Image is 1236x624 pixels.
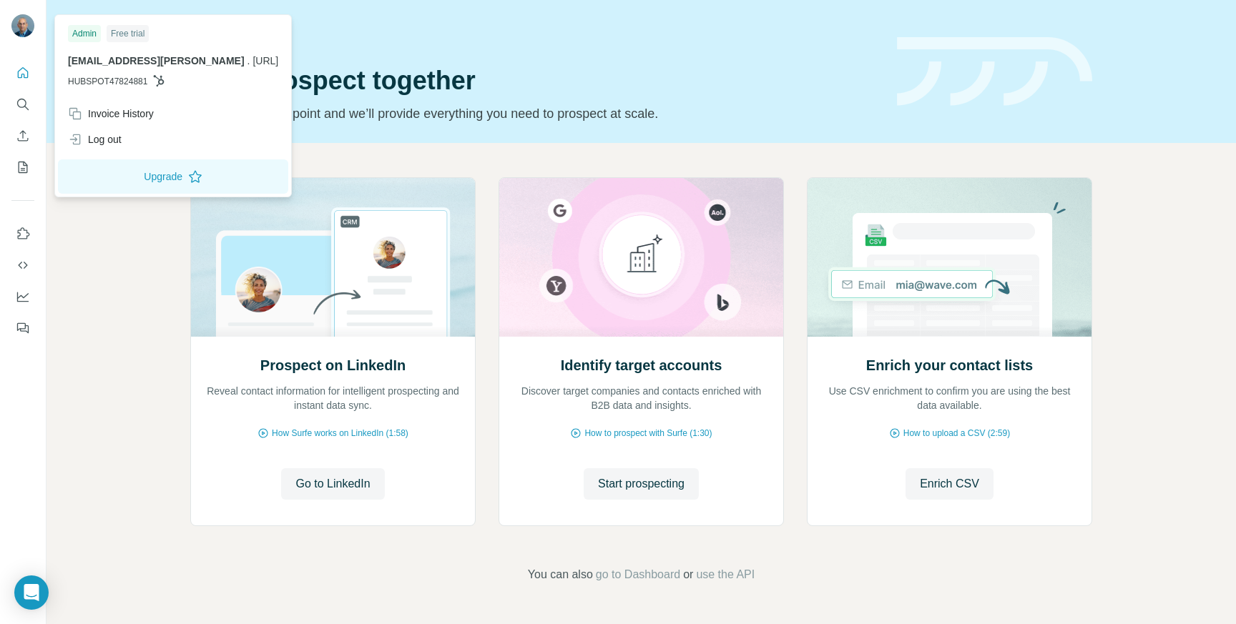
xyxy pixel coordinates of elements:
[807,178,1092,337] img: Enrich your contact lists
[903,427,1010,440] span: How to upload a CSV (2:59)
[68,75,147,88] span: HUBSPOT47824881
[205,384,461,412] p: Reveal contact information for intelligent prospecting and instant data sync.
[190,178,476,337] img: Prospect on LinkedIn
[11,252,34,278] button: Use Surfe API
[514,384,769,412] p: Discover target companies and contacts enriched with B2B data and insights.
[499,178,784,337] img: Identify target accounts
[247,55,250,66] span: .
[596,566,680,583] button: go to Dashboard
[68,55,245,66] span: [EMAIL_ADDRESS][PERSON_NAME]
[14,575,49,610] div: Open Intercom Messenger
[528,566,593,583] span: You can also
[11,284,34,309] button: Dashboard
[272,427,408,440] span: How Surfe works on LinkedIn (1:58)
[11,60,34,86] button: Quick start
[190,66,880,95] h1: Let’s prospect together
[920,475,979,492] span: Enrich CSV
[11,315,34,341] button: Feedback
[58,159,288,194] button: Upgrade
[190,104,880,124] p: Pick your starting point and we’ll provide everything you need to prospect at scale.
[260,355,406,375] h2: Prospect on LinkedIn
[190,26,880,41] div: Quick start
[11,154,34,180] button: My lists
[11,14,34,37] img: Avatar
[68,107,154,121] div: Invoice History
[866,355,1033,375] h2: Enrich your contact lists
[584,427,712,440] span: How to prospect with Surfe (1:30)
[683,566,693,583] span: or
[281,468,384,500] button: Go to LinkedIn
[696,566,755,583] button: use the API
[11,221,34,247] button: Use Surfe on LinkedIn
[252,55,278,66] span: [URL]
[561,355,722,375] h2: Identify target accounts
[822,384,1077,412] p: Use CSV enrichment to confirm you are using the best data available.
[11,123,34,149] button: Enrich CSV
[598,475,685,492] span: Start prospecting
[11,91,34,117] button: Search
[295,475,370,492] span: Go to LinkedIn
[68,25,101,42] div: Admin
[897,37,1092,107] img: banner
[906,468,994,500] button: Enrich CSV
[584,468,699,500] button: Start prospecting
[107,25,149,42] div: Free trial
[68,132,122,147] div: Log out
